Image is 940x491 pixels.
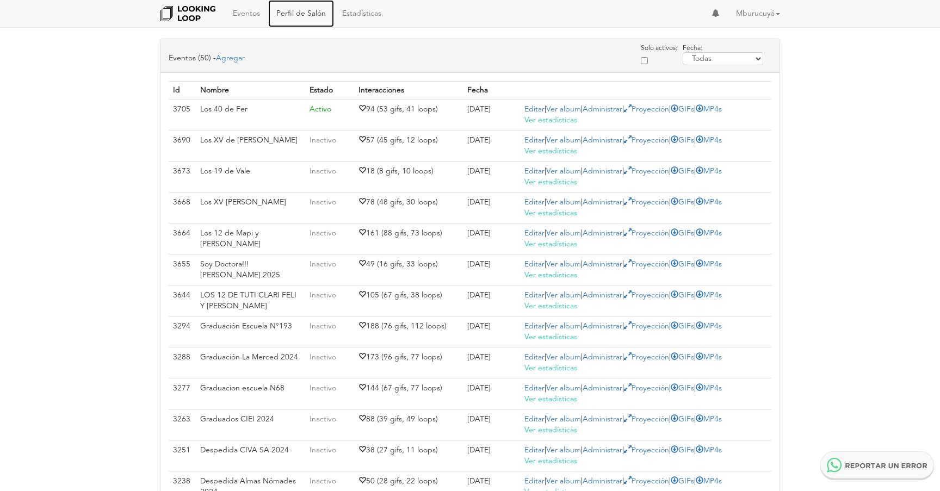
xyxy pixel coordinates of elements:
td: Los 12 de Mapi y [PERSON_NAME] [196,223,305,254]
a: GIFs [671,322,694,330]
a: Ver estadísticas [524,426,577,434]
a: Administrar [583,167,622,175]
a: Administrar [583,384,622,392]
a: Editar [524,291,545,299]
td: 161 (88 gifs, 73 loops) [354,223,463,254]
a: Ver estadísticas [524,147,577,155]
td: Soy Doctora!!! [PERSON_NAME] 2025 [196,254,305,285]
a: Administrar [583,198,622,206]
td: Graduados CIEI 2024 [196,409,305,440]
td: LOS 12 DE TUTI CLARI FELI Y [PERSON_NAME] [196,285,305,316]
th: Id [169,82,196,100]
a: Proyección [624,136,669,144]
a: GIFs [671,353,694,361]
td: 105 (67 gifs, 38 loops) [354,285,463,316]
a: Administrar [583,105,622,113]
a: Proyección [624,291,669,299]
a: Editar [524,105,545,113]
a: Proyección [624,167,669,175]
a: MP4s [696,136,722,144]
td: [DATE] [463,409,520,440]
td: Despedida CIVA SA 2024 [196,440,305,471]
span: Inactivo [310,229,336,237]
a: MP4s [696,105,722,113]
td: 3664 [169,223,196,254]
td: Los XV [PERSON_NAME] [196,192,305,223]
a: Ver estadísticas [524,457,577,465]
td: Los 19 de Vale [196,161,305,192]
span: Fecha: [683,45,763,52]
a: Editar [524,446,545,454]
a: Ver estadísticas [524,302,577,310]
a: Ver estadísticas [524,240,577,248]
a: GIFs [671,477,694,485]
span: Inactivo [310,353,336,361]
a: Administrar [583,353,622,361]
a: MP4s [696,260,722,268]
td: | | | | | [520,192,771,223]
a: Proyección [624,105,669,113]
span: Inactivo [310,415,336,423]
a: Ver album [546,353,581,361]
td: 57 (45 gifs, 12 loops) [354,130,463,161]
a: Ver album [546,291,581,299]
td: | | | | | [520,223,771,254]
span: Activo [310,105,331,113]
td: 3705 [169,100,196,130]
a: Editar [524,229,545,237]
a: Agregar [216,54,245,62]
td: Los XV de [PERSON_NAME] [196,130,305,161]
a: Editar [524,384,545,392]
a: Administrar [583,322,622,330]
a: Ver album [546,322,581,330]
a: GIFs [671,167,694,175]
td: [DATE] [463,347,520,378]
a: Editar [524,353,545,361]
a: Editar [524,198,545,206]
a: GIFs [671,229,694,237]
td: [DATE] [463,223,520,254]
td: [DATE] [463,130,520,161]
a: Proyección [624,198,669,206]
a: Proyección [624,229,669,237]
a: GIFs [671,446,694,454]
a: Editar [524,322,545,330]
td: | | | | | [520,100,771,130]
td: [DATE] [463,192,520,223]
a: GIFs [671,260,694,268]
a: Proyección [624,477,669,485]
a: Proyección [624,415,669,423]
a: Administrar [583,477,622,485]
td: 3294 [169,316,196,347]
td: 3644 [169,285,196,316]
span: Inactivo [310,384,336,392]
div: Eventos (50) - [169,45,245,66]
td: [DATE] [463,285,520,316]
a: Administrar [583,260,622,268]
span: Inactivo [310,198,336,206]
td: Graduación Escuela N°193 [196,316,305,347]
td: 173 (96 gifs, 77 loops) [354,347,463,378]
a: MP4s [696,167,722,175]
a: GIFs [671,384,694,392]
td: [DATE] [463,316,520,347]
a: MP4s [696,353,722,361]
td: | | | | | [520,130,771,161]
a: Editar [524,260,545,268]
a: Ver estadísticas [524,178,577,186]
label: Solo activos: [641,45,677,52]
a: Proyección [624,353,669,361]
span: Inactivo [310,167,336,175]
td: 3655 [169,254,196,285]
a: Editar [524,477,545,485]
td: 3690 [169,130,196,161]
span: Inactivo [310,136,336,144]
a: Proyección [624,260,669,268]
td: [DATE] [463,378,520,409]
td: | | | | | [520,285,771,316]
a: Administrar [583,229,622,237]
a: MP4s [696,291,722,299]
th: Fecha [463,82,520,100]
a: Ver album [546,477,581,485]
span: Inactivo [310,322,336,330]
